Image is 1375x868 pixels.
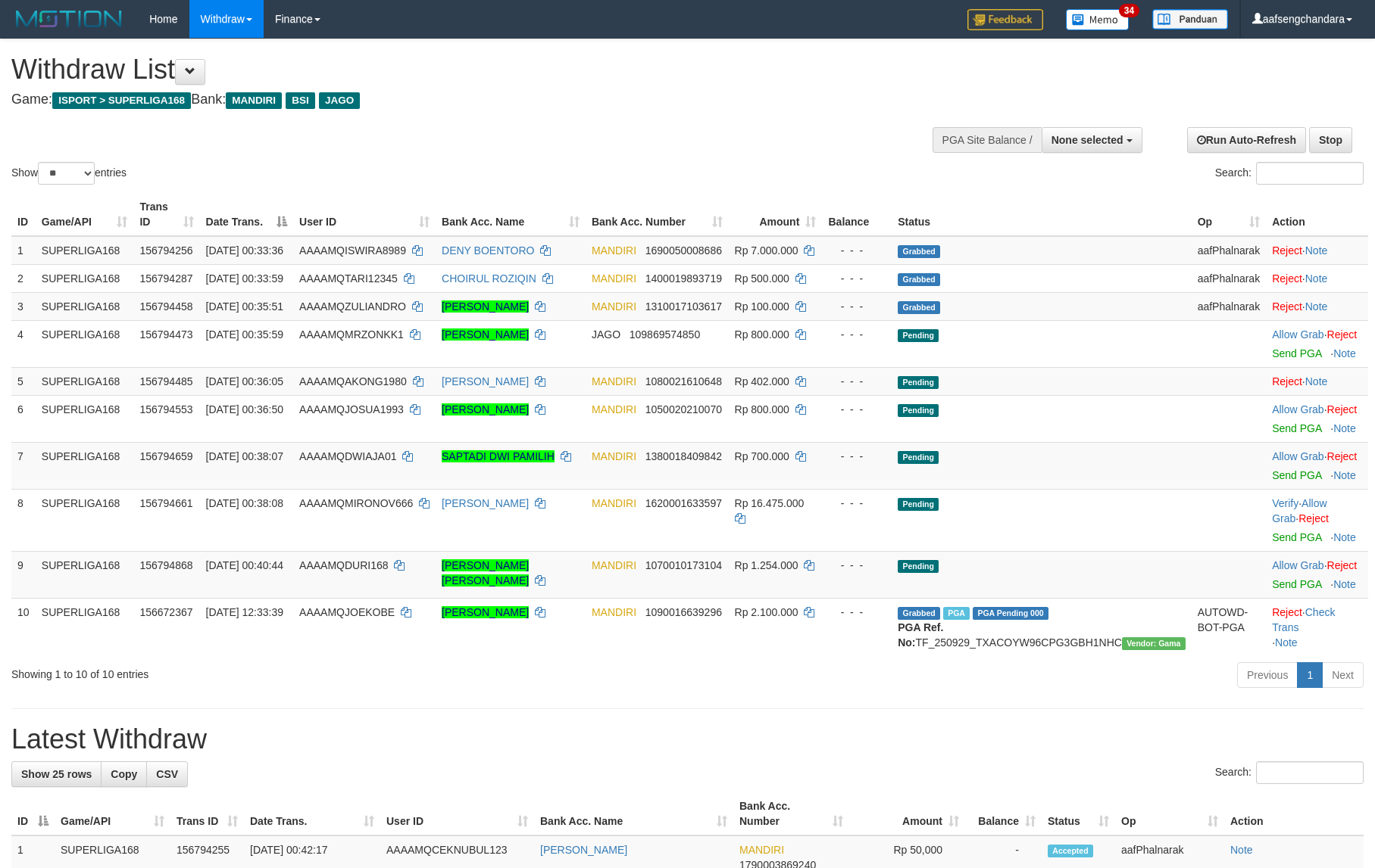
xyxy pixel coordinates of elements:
[1192,236,1267,265] td: aafPhalnarak
[11,292,36,320] td: 3
[442,244,534,257] a: DENY BOENTORO
[299,606,395,618] span: AAAAMQJOEKOBE
[206,375,283,387] span: [DATE] 00:36:05
[11,54,902,85] h1: Withdraw List
[592,497,636,509] span: MANDIRI
[1272,559,1327,571] span: ·
[11,395,36,442] td: 6
[1266,264,1368,292] td: ·
[729,193,823,236] th: Amount: activate to sort column ascending
[1272,403,1327,415] span: ·
[139,559,192,571] span: 156794868
[111,768,137,780] span: Copy
[442,328,529,341] a: [PERSON_NAME]
[1272,328,1327,341] span: ·
[442,403,529,415] a: [PERSON_NAME]
[645,497,722,509] span: Copy 1620001633597 to clipboard
[828,243,886,258] div: - - -
[540,844,627,856] a: [PERSON_NAME]
[1322,662,1364,688] a: Next
[442,450,555,462] a: SAPTADI DWI PAMILIH
[943,607,970,620] span: Marked by aafsengchandara
[299,559,388,571] span: AAAAMQDURI168
[892,598,1191,656] td: TF_250929_TXACOYW96CPG3GBH1NHC
[1272,347,1321,359] a: Send PGA
[286,92,315,109] span: BSI
[898,498,939,511] span: Pending
[735,272,789,285] span: Rp 500.000
[822,193,892,236] th: Balance
[11,598,36,656] td: 10
[645,450,722,462] span: Copy 1380018409842 to clipboard
[592,328,620,341] span: JAGO
[828,605,886,620] div: - - -
[645,606,722,618] span: Copy 1090016639296 to clipboard
[11,162,127,185] label: Show entries
[52,92,191,109] span: ISPORT > SUPERLIGA168
[11,320,36,367] td: 4
[299,450,396,462] span: AAAAMQDWIAJA01
[828,271,886,286] div: - - -
[1272,469,1321,481] a: Send PGA
[1187,127,1306,153] a: Run Auto-Refresh
[11,442,36,489] td: 7
[592,375,636,387] span: MANDIRI
[1272,422,1321,434] a: Send PGA
[645,559,722,571] span: Copy 1070010173104 to clipboard
[293,193,436,236] th: User ID: activate to sort column ascending
[139,272,192,285] span: 156794287
[319,92,360,109] span: JAGO
[973,607,1048,620] span: PGA Pending
[1272,328,1323,341] a: Allow Grab
[1256,761,1364,784] input: Search:
[1266,442,1368,489] td: ·
[36,193,134,236] th: Game/API: activate to sort column ascending
[1272,300,1302,313] a: Reject
[36,551,134,598] td: SUPERLIGA168
[898,273,940,286] span: Grabbed
[1272,497,1327,524] span: ·
[735,244,798,257] span: Rp 7.000.000
[1237,662,1298,688] a: Previous
[645,403,722,415] span: Copy 1050020210070 to clipboard
[1272,450,1327,462] span: ·
[1272,606,1335,633] a: Check Trans
[1215,761,1364,784] label: Search:
[1152,9,1228,30] img: panduan.png
[1298,512,1329,524] a: Reject
[1305,300,1328,313] a: Note
[1272,244,1302,257] a: Reject
[828,558,886,573] div: - - -
[1192,193,1267,236] th: Op: activate to sort column ascending
[1272,606,1302,618] a: Reject
[139,300,192,313] span: 156794458
[1333,422,1356,434] a: Note
[892,193,1191,236] th: Status
[1272,403,1323,415] a: Allow Grab
[11,8,127,30] img: MOTION_logo.png
[592,272,636,285] span: MANDIRI
[1327,450,1358,462] a: Reject
[1042,792,1115,835] th: Status: activate to sort column ascending
[898,451,939,464] span: Pending
[1266,367,1368,395] td: ·
[299,244,406,257] span: AAAAMQISWIRA8989
[380,792,534,835] th: User ID: activate to sort column ascending
[592,244,636,257] span: MANDIRI
[592,559,636,571] span: MANDIRI
[735,606,798,618] span: Rp 2.100.000
[206,606,283,618] span: [DATE] 12:33:39
[739,844,784,856] span: MANDIRI
[1230,844,1253,856] a: Note
[442,300,529,313] a: [PERSON_NAME]
[1272,272,1302,285] a: Reject
[1115,792,1224,835] th: Op: activate to sort column ascending
[299,272,398,285] span: AAAAMQTARI12345
[11,761,102,787] a: Show 25 rows
[630,328,700,341] span: Copy 109869574850 to clipboard
[898,245,940,258] span: Grabbed
[139,497,192,509] span: 156794661
[299,375,407,387] span: AAAAMQAKONG1980
[645,375,722,387] span: Copy 1080021610648 to clipboard
[1266,395,1368,442] td: ·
